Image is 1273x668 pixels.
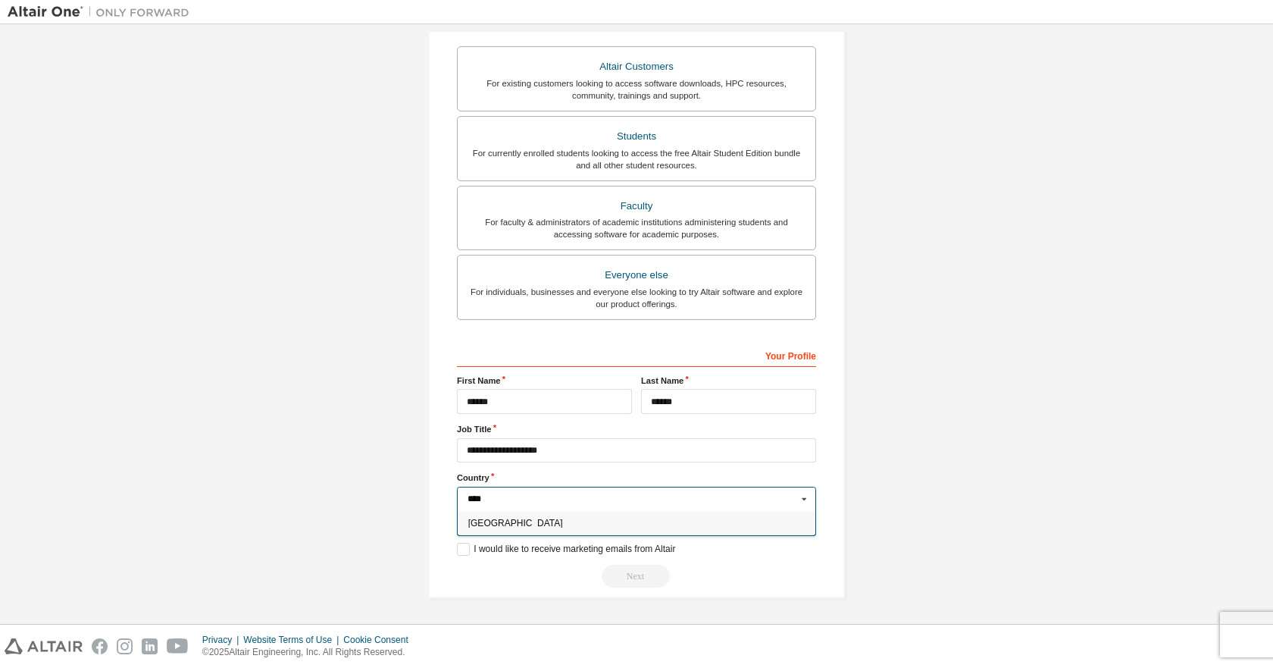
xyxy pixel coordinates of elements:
[202,646,418,659] p: © 2025 Altair Engineering, Inc. All Rights Reserved.
[202,634,243,646] div: Privacy
[467,147,806,171] div: For currently enrolled students looking to access the free Altair Student Edition bundle and all ...
[5,638,83,654] img: altair_logo.svg
[467,56,806,77] div: Altair Customers
[243,634,343,646] div: Website Terms of Use
[641,375,816,387] label: Last Name
[457,423,816,435] label: Job Title
[468,519,805,528] span: [GEOGRAPHIC_DATA]
[467,77,806,102] div: For existing customers looking to access software downloads, HPC resources, community, trainings ...
[467,286,806,310] div: For individuals, businesses and everyone else looking to try Altair software and explore our prod...
[343,634,417,646] div: Cookie Consent
[457,565,816,588] div: Read and acccept EULA to continue
[92,638,108,654] img: facebook.svg
[467,265,806,286] div: Everyone else
[467,216,806,240] div: For faculty & administrators of academic institutions administering students and accessing softwa...
[117,638,133,654] img: instagram.svg
[457,472,816,484] label: Country
[167,638,189,654] img: youtube.svg
[457,343,816,367] div: Your Profile
[467,196,806,217] div: Faculty
[457,543,675,556] label: I would like to receive marketing emails from Altair
[142,638,158,654] img: linkedin.svg
[467,126,806,147] div: Students
[8,5,197,20] img: Altair One
[457,375,632,387] label: First Name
